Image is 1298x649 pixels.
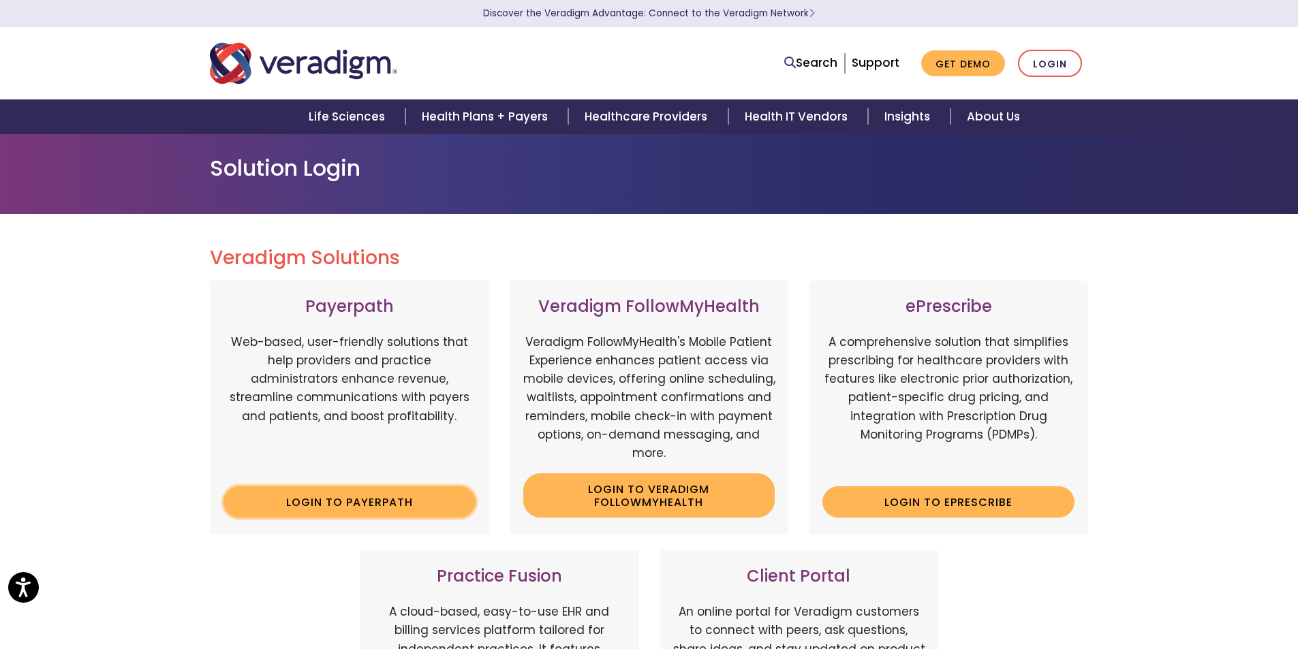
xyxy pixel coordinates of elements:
[223,486,476,518] a: Login to Payerpath
[292,99,405,134] a: Life Sciences
[210,155,1089,181] h1: Solution Login
[951,99,1036,134] a: About Us
[784,54,837,72] a: Search
[210,247,1089,270] h2: Veradigm Solutions
[210,41,397,86] img: Veradigm logo
[523,333,775,462] p: Veradigm FollowMyHealth's Mobile Patient Experience enhances patient access via mobile devices, o...
[852,54,899,71] a: Support
[822,486,1075,518] a: Login to ePrescribe
[1018,50,1082,78] a: Login
[728,99,868,134] a: Health IT Vendors
[568,99,728,134] a: Healthcare Providers
[483,7,815,20] a: Discover the Veradigm Advantage: Connect to the Veradigm NetworkLearn More
[223,333,476,476] p: Web-based, user-friendly solutions that help providers and practice administrators enhance revenu...
[809,7,815,20] span: Learn More
[223,297,476,317] h3: Payerpath
[921,50,1005,77] a: Get Demo
[523,297,775,317] h3: Veradigm FollowMyHealth
[822,297,1075,317] h3: ePrescribe
[373,567,625,586] h3: Practice Fusion
[673,567,925,586] h3: Client Portal
[523,473,775,518] a: Login to Veradigm FollowMyHealth
[822,333,1075,476] p: A comprehensive solution that simplifies prescribing for healthcare providers with features like ...
[868,99,951,134] a: Insights
[405,99,568,134] a: Health Plans + Payers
